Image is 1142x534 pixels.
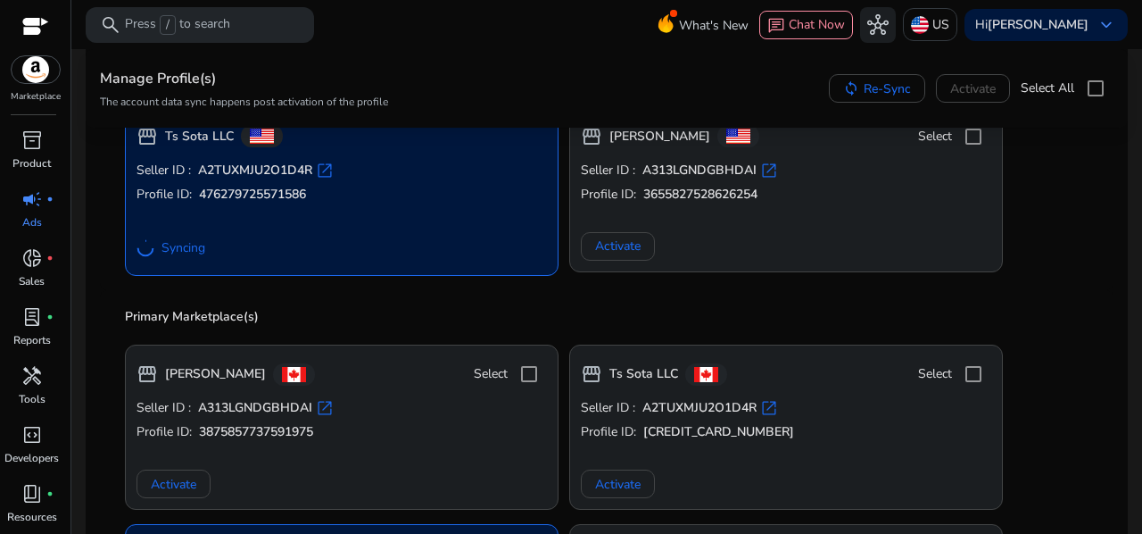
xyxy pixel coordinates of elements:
[19,391,46,407] p: Tools
[165,365,266,383] b: [PERSON_NAME]
[137,126,158,147] span: storefront
[46,196,54,203] span: fiber_manual_record
[199,186,306,204] b: 476279725571586
[46,254,54,262] span: fiber_manual_record
[864,79,911,97] span: Re-Sync
[760,399,778,417] span: open_in_new
[137,423,192,441] span: Profile ID:
[581,162,635,179] span: Seller ID :
[199,423,313,441] b: 3875857737591975
[860,7,896,43] button: hub
[11,90,61,104] p: Marketplace
[581,423,636,441] span: Profile ID:
[759,11,853,39] button: chatChat Now
[19,273,45,289] p: Sales
[609,128,710,146] b: [PERSON_NAME]
[151,475,196,494] span: Activate
[316,162,334,179] span: open_in_new
[21,483,43,505] span: book_4
[679,10,749,41] span: What's New
[21,365,43,387] span: handyman
[137,470,211,498] button: Activate
[581,399,635,417] span: Seller ID :
[137,363,158,385] span: storefront
[767,17,785,35] span: chat
[21,424,43,446] span: code_blocks
[316,399,334,417] span: open_in_new
[643,423,794,441] b: [CREDIT_CARD_NUMBER]
[21,247,43,269] span: donut_small
[642,162,757,179] b: A313LGNDGBHDAI
[975,19,1088,31] p: Hi
[160,15,176,35] span: /
[21,188,43,210] span: campaign
[474,365,508,383] span: Select
[918,365,952,383] span: Select
[581,232,655,261] button: Activate
[581,470,655,498] button: Activate
[867,14,889,36] span: hub
[932,9,949,40] p: US
[760,162,778,179] span: open_in_new
[1096,14,1117,36] span: keyboard_arrow_down
[643,186,757,204] b: 3655827528626254
[12,56,60,83] img: amazon.svg
[46,490,54,497] span: fiber_manual_record
[581,186,636,204] span: Profile ID:
[1021,79,1074,97] span: Select All
[125,308,1099,326] p: Primary Marketplace(s)
[21,306,43,328] span: lab_profile
[7,509,57,525] p: Resources
[125,15,230,35] p: Press to search
[100,14,121,36] span: search
[22,214,42,230] p: Ads
[13,332,51,348] p: Reports
[161,239,205,257] span: Syncing
[595,475,641,494] span: Activate
[789,16,845,33] span: Chat Now
[911,16,929,34] img: us.svg
[4,450,59,466] p: Developers
[581,126,602,147] span: storefront
[137,186,192,204] span: Profile ID:
[12,155,51,171] p: Product
[642,399,757,417] b: A2TUXMJU2O1D4R
[100,94,388,108] p: The account data sync happens post activation of the profile
[137,399,191,417] span: Seller ID :
[165,128,234,146] b: Ts Sota LLC
[609,365,678,383] b: Ts Sota LLC
[137,162,191,179] span: Seller ID :
[843,80,859,96] mat-icon: sync
[198,399,312,417] b: A313LGNDGBHDAI
[581,363,602,385] span: storefront
[829,74,925,103] button: Re-Sync
[46,313,54,321] span: fiber_manual_record
[918,128,952,146] span: Select
[988,16,1088,33] b: [PERSON_NAME]
[100,71,388,88] h4: Manage Profile(s)
[21,129,43,151] span: inventory_2
[198,162,312,179] b: A2TUXMJU2O1D4R
[595,237,641,255] span: Activate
